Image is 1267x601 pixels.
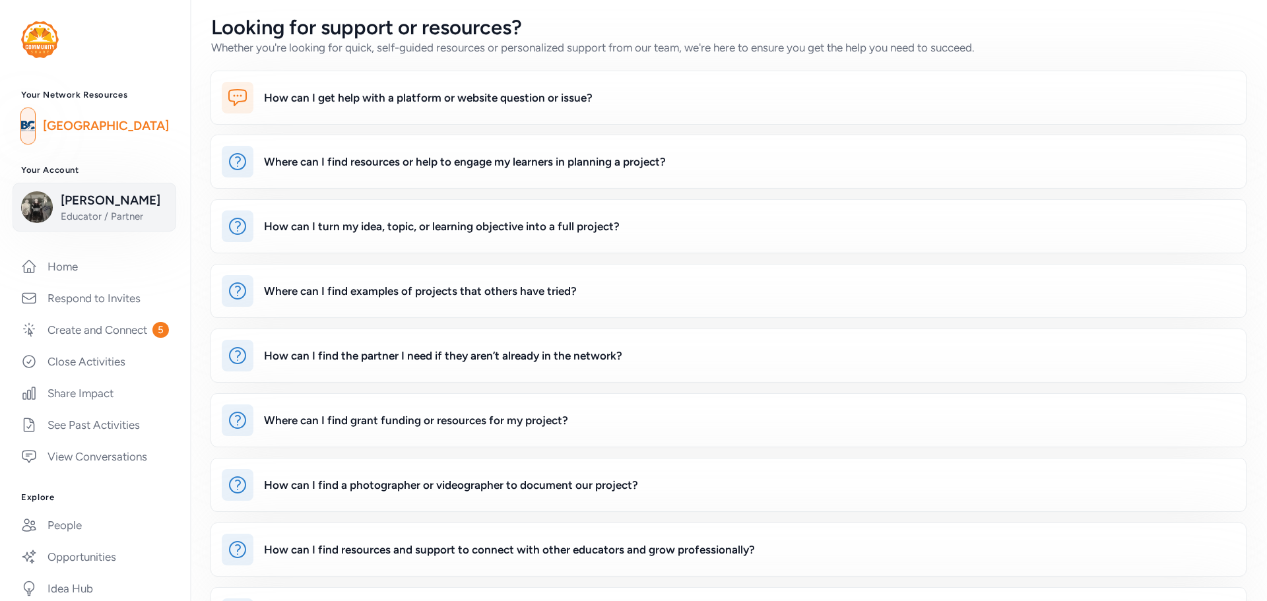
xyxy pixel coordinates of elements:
div: Where can I find grant funding or resources for my project? [264,412,568,428]
img: logo [21,21,59,58]
h2: Looking for support or resources? [211,16,975,40]
a: Create and Connect5 [11,315,179,344]
div: How can I turn my idea, topic, or learning objective into a full project? [264,218,620,234]
img: logo [21,111,35,141]
a: See Past Activities [11,410,179,439]
a: Share Impact [11,379,179,408]
div: How can I find a photographer or videographer to document our project? [264,477,638,493]
div: Where can I find resources or help to engage my learners in planning a project? [264,154,666,170]
div: Whether you're looking for quick, self-guided resources or personalized support from our team, we... [211,40,975,55]
a: Respond to Invites [11,284,179,313]
a: [GEOGRAPHIC_DATA] [43,117,169,135]
div: How can I get help with a platform or website question or issue? [264,90,593,106]
h3: Your Network Resources [21,90,169,100]
button: [PERSON_NAME]Educator / Partner [13,183,176,232]
a: Home [11,252,179,281]
span: [PERSON_NAME] [61,191,168,210]
a: Close Activities [11,347,179,376]
h3: Your Account [21,165,169,175]
a: People [11,511,179,540]
span: 5 [152,322,169,338]
h3: Explore [21,492,169,503]
div: How can I find the partner I need if they aren’t already in the network? [264,348,622,364]
div: How can I find resources and support to connect with other educators and grow professionally? [264,542,755,557]
a: Opportunities [11,542,179,571]
div: Where can I find examples of projects that others have tried? [264,283,577,299]
span: Educator / Partner [61,210,168,223]
a: View Conversations [11,442,179,471]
